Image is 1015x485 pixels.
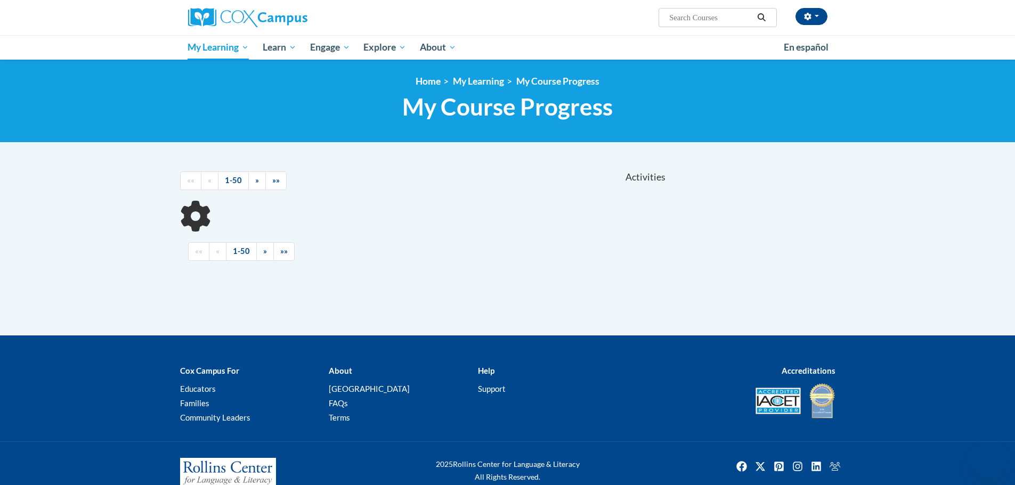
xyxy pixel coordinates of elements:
img: Instagram icon [789,458,806,475]
span: About [420,41,456,54]
a: About [413,35,463,60]
img: Accredited IACET® Provider [756,388,801,414]
a: Begining [188,242,209,261]
img: Facebook icon [733,458,750,475]
span: » [255,176,259,185]
button: Account Settings [795,8,827,25]
span: «« [187,176,194,185]
span: »» [272,176,280,185]
a: Instagram [789,458,806,475]
span: Learn [263,41,296,54]
img: Pinterest icon [770,458,787,475]
a: Begining [180,171,201,190]
span: My Course Progress [402,93,613,121]
a: Support [478,384,506,393]
span: « [216,246,220,256]
button: Search [753,11,769,24]
img: LinkedIn icon [808,458,825,475]
a: 1-50 [226,242,257,261]
a: Home [416,76,441,87]
a: My Course Progress [516,76,599,87]
img: Twitter icon [752,458,769,475]
iframe: Button to launch messaging window [972,442,1006,476]
a: Engage [303,35,357,60]
a: Cox Campus [188,8,391,27]
a: Previous [209,242,226,261]
b: Cox Campus For [180,366,239,375]
a: Educators [180,384,216,393]
a: Next [256,242,274,261]
a: Pinterest [770,458,787,475]
span: My Learning [188,41,249,54]
a: Previous [201,171,218,190]
span: Engage [310,41,350,54]
a: My Learning [181,35,256,60]
img: Cox Campus [188,8,307,27]
img: IDA® Accredited [809,382,835,420]
span: Explore [363,41,406,54]
a: End [265,171,287,190]
a: Learn [256,35,303,60]
a: End [273,242,295,261]
span: » [263,246,267,256]
a: Next [248,171,266,190]
a: Community Leaders [180,413,250,422]
a: [GEOGRAPHIC_DATA] [329,384,410,393]
img: Facebook group icon [826,458,843,475]
a: Terms [329,413,350,422]
a: Linkedin [808,458,825,475]
a: Facebook [733,458,750,475]
span: Activities [626,171,665,183]
div: Rollins Center for Language & Literacy All Rights Reserved. [396,458,620,483]
a: My Learning [453,76,504,87]
b: About [329,366,352,375]
b: Accreditations [782,366,835,375]
a: 1-50 [218,171,249,190]
a: FAQs [329,398,348,408]
span: 2025 [436,459,453,468]
a: En español [777,36,835,59]
a: Families [180,398,209,408]
a: Explore [356,35,413,60]
span: «« [195,246,202,256]
b: Help [478,366,494,375]
a: Facebook Group [826,458,843,475]
input: Search Courses [668,11,753,24]
a: Twitter [752,458,769,475]
span: « [208,176,212,185]
div: Main menu [172,35,843,60]
span: »» [280,246,288,256]
span: En español [784,42,829,53]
